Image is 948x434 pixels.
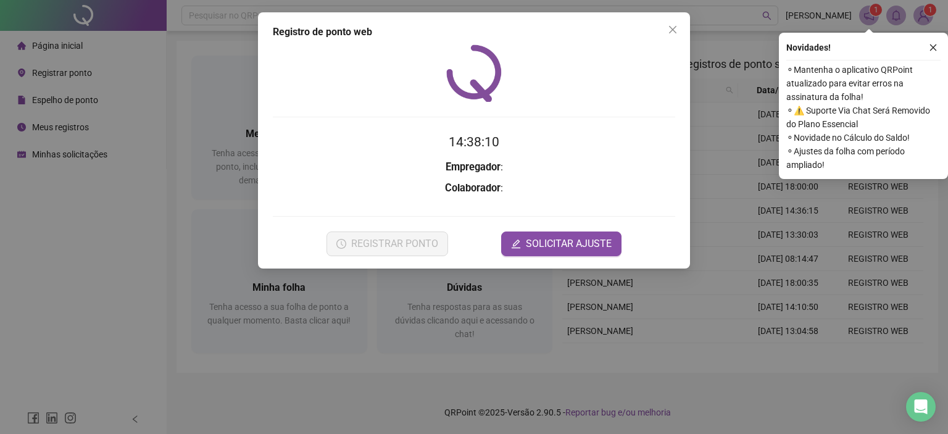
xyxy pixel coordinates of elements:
img: QRPoint [446,44,502,102]
strong: Empregador [446,161,501,173]
button: Close [663,20,683,40]
span: ⚬ Ajustes da folha com período ampliado! [786,144,941,172]
h3: : [273,159,675,175]
strong: Colaborador [445,182,501,194]
span: Novidades ! [786,41,831,54]
span: ⚬ Mantenha o aplicativo QRPoint atualizado para evitar erros na assinatura da folha! [786,63,941,104]
time: 14:38:10 [449,135,499,149]
div: Registro de ponto web [273,25,675,40]
button: REGISTRAR PONTO [326,232,448,256]
span: edit [511,239,521,249]
span: SOLICITAR AJUSTE [526,236,612,251]
button: editSOLICITAR AJUSTE [501,232,622,256]
span: ⚬ ⚠️ Suporte Via Chat Será Removido do Plano Essencial [786,104,941,131]
div: Open Intercom Messenger [906,392,936,422]
h3: : [273,180,675,196]
span: ⚬ Novidade no Cálculo do Saldo! [786,131,941,144]
span: close [668,25,678,35]
span: close [929,43,938,52]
